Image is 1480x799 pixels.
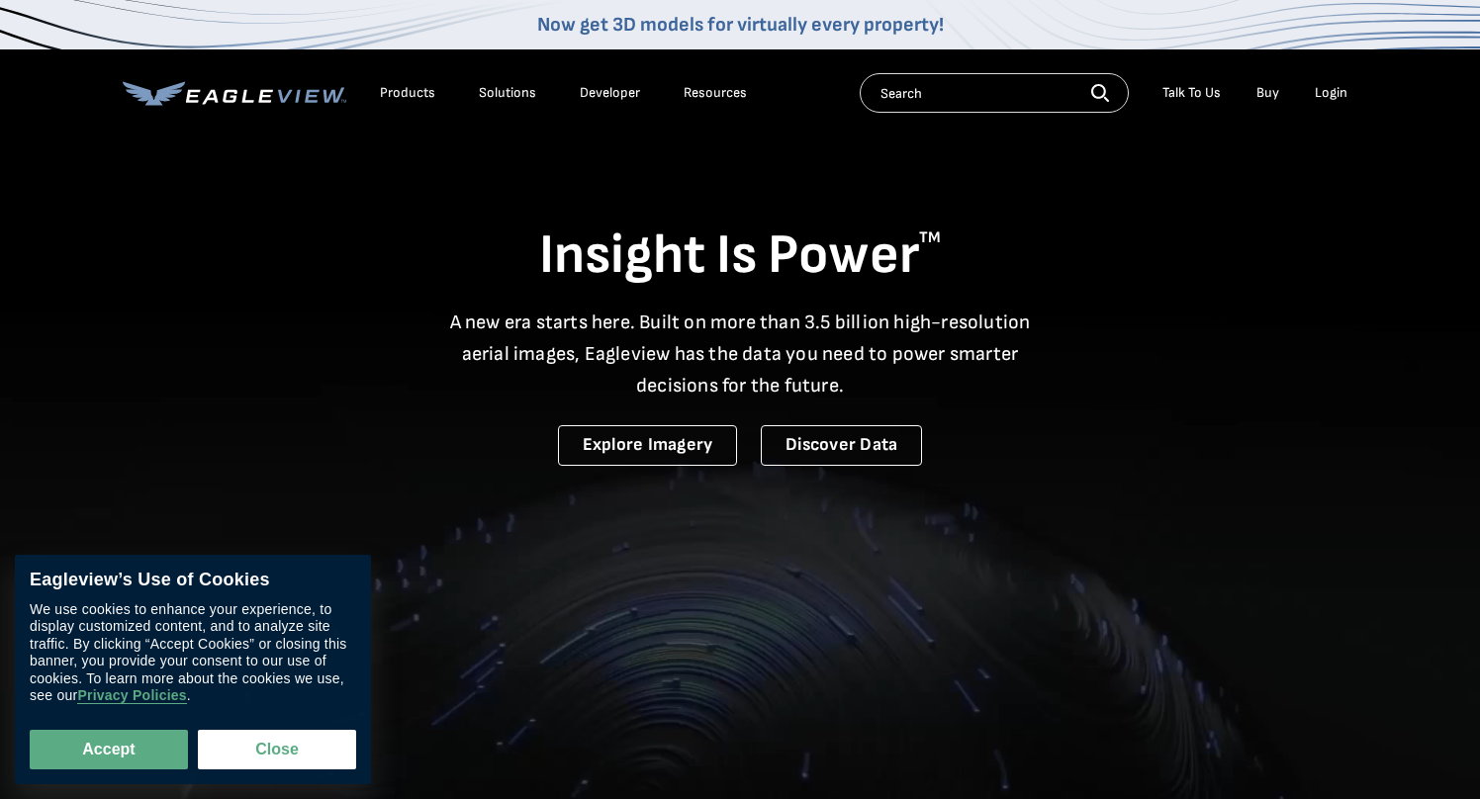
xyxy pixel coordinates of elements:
div: Eagleview’s Use of Cookies [30,570,356,591]
input: Search [860,73,1129,113]
h1: Insight Is Power [123,222,1357,291]
a: Explore Imagery [558,425,738,466]
div: We use cookies to enhance your experience, to display customized content, and to analyze site tra... [30,601,356,705]
button: Close [198,730,356,769]
button: Accept [30,730,188,769]
div: Talk To Us [1162,84,1221,102]
div: Resources [684,84,747,102]
sup: TM [919,228,941,247]
div: Products [380,84,435,102]
a: Developer [580,84,640,102]
a: Buy [1256,84,1279,102]
a: Privacy Policies [77,688,186,705]
a: Now get 3D models for virtually every property! [537,13,944,37]
p: A new era starts here. Built on more than 3.5 billion high-resolution aerial images, Eagleview ha... [437,307,1043,401]
div: Login [1315,84,1347,102]
a: Discover Data [761,425,922,466]
div: Solutions [479,84,536,102]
